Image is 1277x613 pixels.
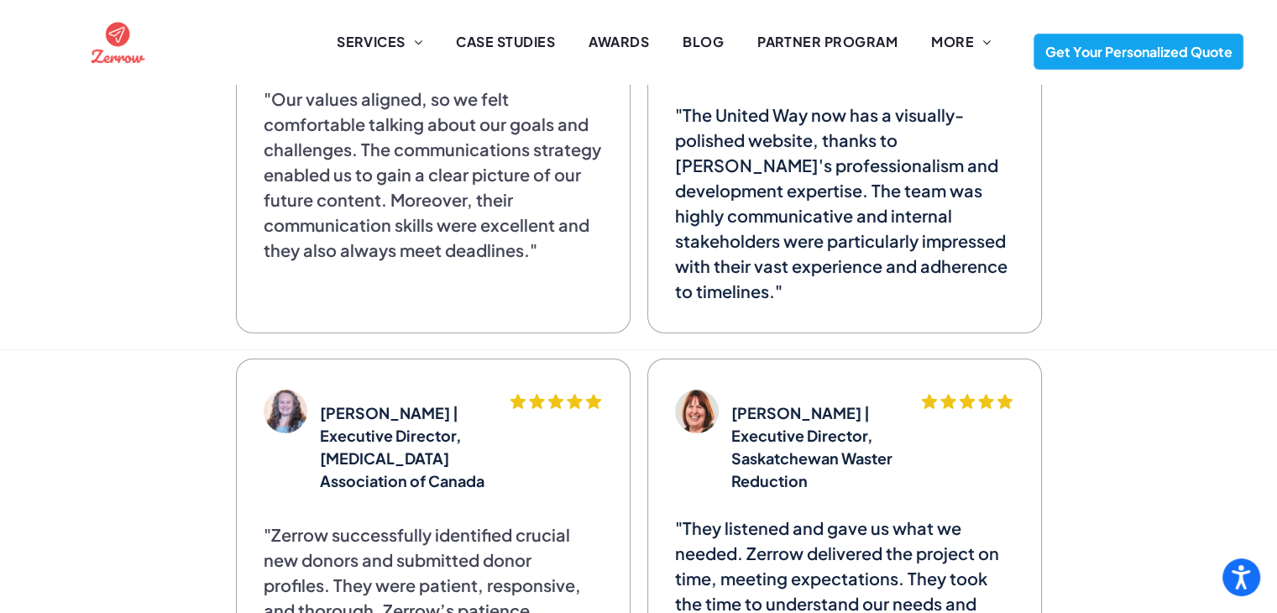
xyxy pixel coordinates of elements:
a: Get Your Personalized Quote [1034,34,1243,70]
a: Web Design | Grow Your Brand with Professional Website Design [264,390,307,433]
span: Get Your Personalized Quote [1039,34,1238,69]
strong: [PERSON_NAME] | Executive Director, Saskatchewan Waster Reduction [731,403,892,490]
strong: [PERSON_NAME] | Executive Director, [MEDICAL_DATA] Association of Canada [320,403,484,490]
a: Web Design | Grow Your Brand with Professional Website Design [675,390,719,433]
a: MORE [914,32,1007,52]
a: BLOG [666,32,741,52]
strong: "The United Way now has a visually-polished website, thanks to [PERSON_NAME]'s professionalism an... [675,104,1007,301]
a: PARTNER PROGRAM [741,32,914,52]
a: SERVICES [320,32,439,52]
img: the logo for zernow is a red circle with an airplane in it ., SEO agency, website designer for no... [88,13,148,72]
strong: "Our values aligned, so we felt comfortable talking about our goals and challenges. The communica... [264,88,601,260]
a: Web Design | Grow Your Brand with Professional Website Design [88,14,148,34]
a: CASE STUDIES [439,32,572,52]
a: AWARDS [572,32,666,52]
